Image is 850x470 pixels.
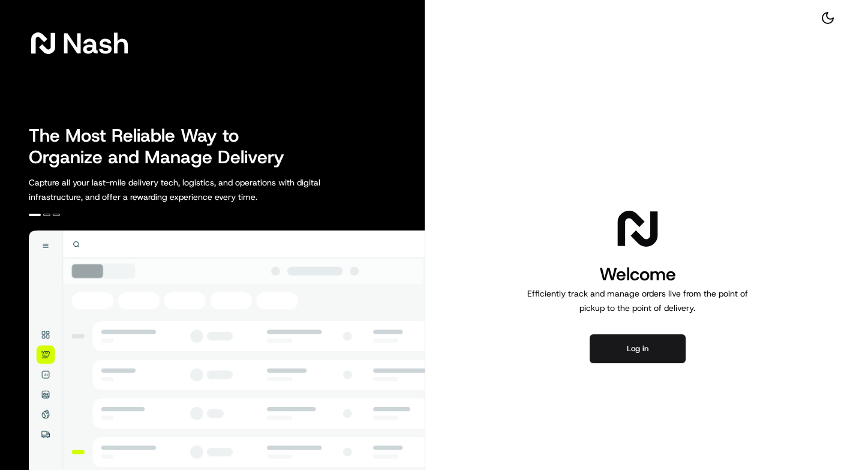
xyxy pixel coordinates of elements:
[522,286,753,315] p: Efficiently track and manage orders live from the point of pickup to the point of delivery.
[522,262,753,286] h1: Welcome
[62,31,129,55] span: Nash
[29,175,374,204] p: Capture all your last-mile delivery tech, logistics, and operations with digital infrastructure, ...
[590,334,686,363] button: Log in
[29,125,298,168] h2: The Most Reliable Way to Organize and Manage Delivery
